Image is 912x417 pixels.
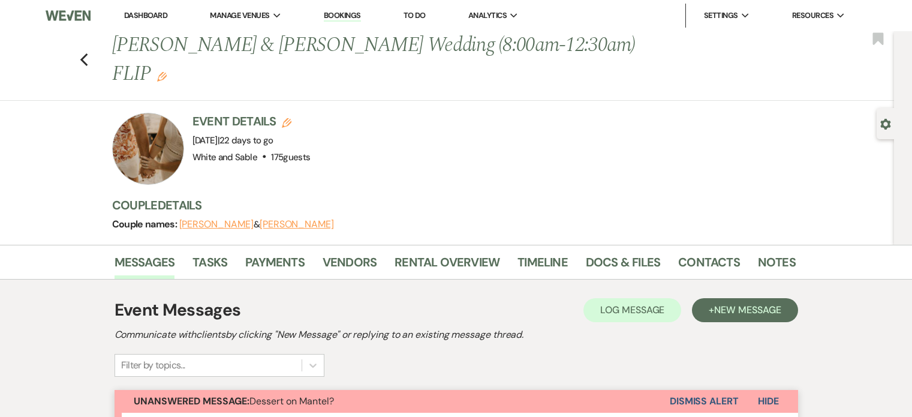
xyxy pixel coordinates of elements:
[739,390,798,413] button: Hide
[271,151,310,163] span: 175 guests
[115,390,670,413] button: Unanswered Message:Dessert on Mantel?
[260,220,334,229] button: [PERSON_NAME]
[583,298,681,322] button: Log Message
[758,395,779,407] span: Hide
[586,253,660,279] a: Docs & Files
[210,10,269,22] span: Manage Venues
[395,253,499,279] a: Rental Overview
[600,304,664,316] span: Log Message
[324,10,361,22] a: Bookings
[134,395,249,407] strong: Unanswered Message:
[517,253,568,279] a: Timeline
[115,298,241,323] h1: Event Messages
[792,10,833,22] span: Resources
[112,197,784,214] h3: Couple Details
[192,253,227,279] a: Tasks
[245,253,305,279] a: Payments
[112,218,179,230] span: Couple names:
[46,3,91,28] img: Weven Logo
[192,134,273,146] span: [DATE]
[192,113,311,130] h3: Event Details
[112,31,649,88] h1: [PERSON_NAME] & [PERSON_NAME] Wedding (8:00am-12:30am) FLIP
[134,395,334,407] span: Dessert on Mantel?
[115,328,798,342] h2: Communicate with clients by clicking "New Message" or replying to an existing message thread.
[179,220,254,229] button: [PERSON_NAME]
[124,10,167,20] a: Dashboard
[115,253,175,279] a: Messages
[704,10,738,22] span: Settings
[404,10,426,20] a: To Do
[121,358,185,373] div: Filter by topics...
[219,134,273,146] span: 22 days to go
[218,134,273,146] span: |
[192,151,257,163] span: White and Sable
[157,71,167,82] button: Edit
[758,253,796,279] a: Notes
[670,390,739,413] button: Dismiss Alert
[179,218,334,230] span: &
[714,304,781,316] span: New Message
[692,298,797,322] button: +New Message
[678,253,740,279] a: Contacts
[468,10,507,22] span: Analytics
[323,253,377,279] a: Vendors
[880,118,891,129] button: Open lead details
